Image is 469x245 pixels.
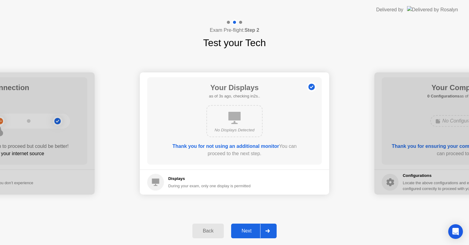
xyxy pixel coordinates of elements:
div: During your exam, only one display is permitted [168,183,251,189]
div: Delivered by [376,6,403,13]
div: Open Intercom Messenger [448,224,463,239]
h4: Exam Pre-flight: [210,27,259,34]
button: Back [192,224,224,238]
h5: as of 3s ago, checking in2s.. [209,93,260,99]
h1: Your Displays [209,82,260,93]
b: Step 2 [245,27,259,33]
h1: Test your Tech [203,35,266,50]
div: No Displays Detected [212,127,257,133]
button: Next [231,224,277,238]
img: Delivered by Rosalyn [407,6,458,13]
b: Thank you for not using an additional monitor [173,144,279,149]
div: You can proceed to the next step. [165,143,304,157]
div: Back [194,228,222,234]
h5: Displays [168,176,251,182]
div: Next [233,228,260,234]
